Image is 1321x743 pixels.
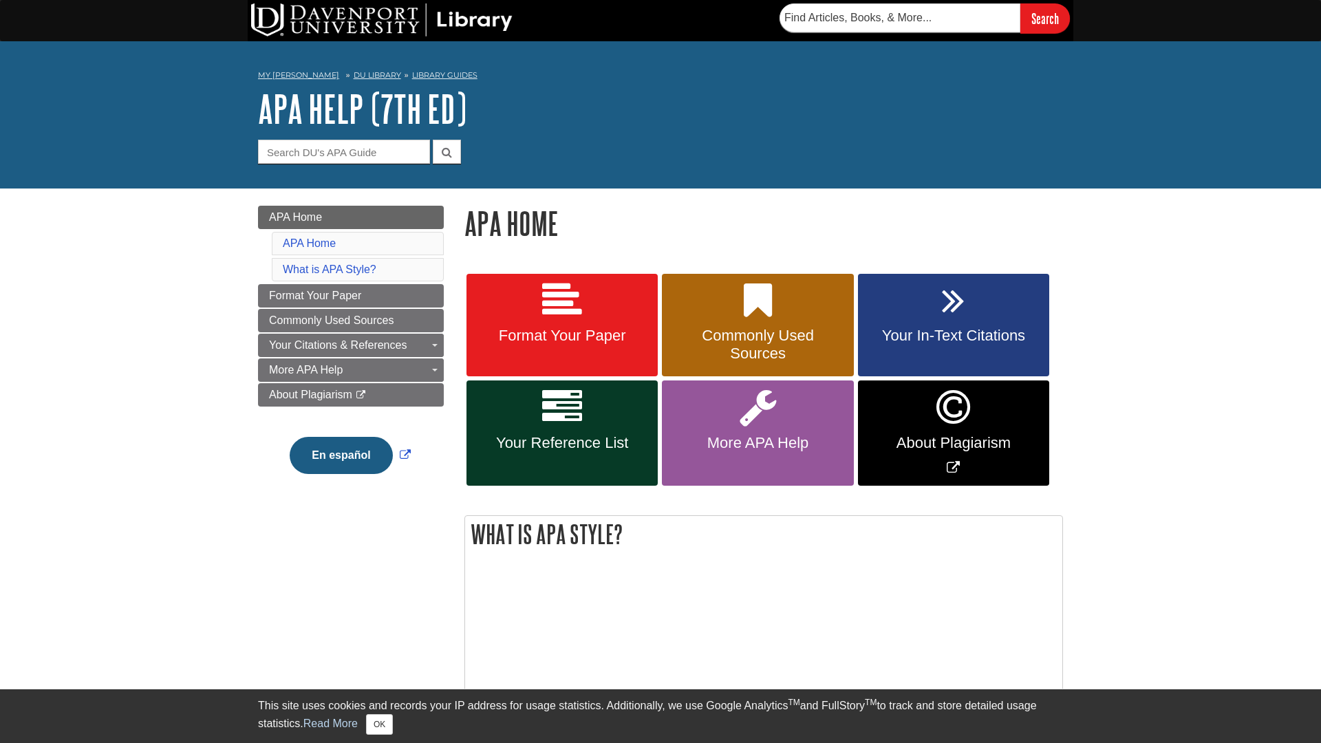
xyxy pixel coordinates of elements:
h1: APA Home [464,206,1063,241]
a: Commonly Used Sources [258,309,444,332]
span: APA Home [269,211,322,223]
a: Read More [303,718,358,729]
input: Search DU's APA Guide [258,140,430,164]
span: More APA Help [672,434,843,452]
a: My [PERSON_NAME] [258,69,339,81]
sup: TM [788,698,799,707]
a: Link opens in new window [286,449,414,461]
button: Close [366,714,393,735]
span: Your Reference List [477,434,647,452]
img: DU Library [251,3,513,36]
input: Search [1020,3,1070,33]
a: Your In-Text Citations [858,274,1049,377]
div: Guide Page Menu [258,206,444,497]
form: Searches DU Library's articles, books, and more [780,3,1070,33]
a: DU Library [354,70,401,80]
span: Format Your Paper [269,290,361,301]
span: More APA Help [269,364,343,376]
a: Format Your Paper [258,284,444,308]
span: About Plagiarism [868,434,1039,452]
input: Find Articles, Books, & More... [780,3,1020,32]
a: More APA Help [258,358,444,382]
a: APA Help (7th Ed) [258,87,466,130]
a: Commonly Used Sources [662,274,853,377]
i: This link opens in a new window [355,391,367,400]
a: What is APA Style? [283,263,376,275]
a: Your Reference List [466,380,658,486]
span: Commonly Used Sources [269,314,394,326]
span: About Plagiarism [269,389,352,400]
span: Your In-Text Citations [868,327,1039,345]
a: More APA Help [662,380,853,486]
button: En español [290,437,392,474]
span: Commonly Used Sources [672,327,843,363]
a: About Plagiarism [258,383,444,407]
h2: What is APA Style? [465,516,1062,552]
span: Format Your Paper [477,327,647,345]
div: This site uses cookies and records your IP address for usage statistics. Additionally, we use Goo... [258,698,1063,735]
a: Library Guides [412,70,477,80]
a: APA Home [258,206,444,229]
sup: TM [865,698,877,707]
a: APA Home [283,237,336,249]
nav: breadcrumb [258,66,1063,88]
a: Format Your Paper [466,274,658,377]
a: Your Citations & References [258,334,444,357]
span: Your Citations & References [269,339,407,351]
a: Link opens in new window [858,380,1049,486]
